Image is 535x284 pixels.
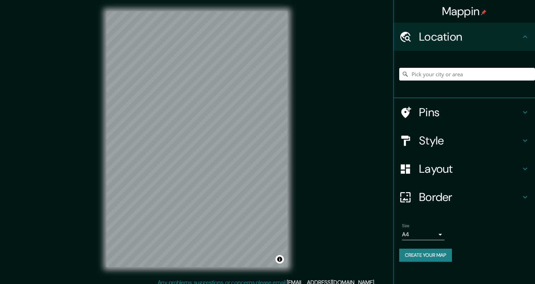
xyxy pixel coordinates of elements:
label: Size [402,223,409,229]
div: A4 [402,229,444,240]
h4: Location [419,30,521,44]
h4: Style [419,134,521,148]
input: Pick your city or area [399,68,535,81]
img: pin-icon.png [481,10,487,15]
div: Border [394,183,535,211]
div: Style [394,126,535,155]
div: Pins [394,98,535,126]
div: Location [394,23,535,51]
h4: Pins [419,105,521,119]
iframe: Help widget launcher [472,256,527,276]
h4: Mappin [442,4,487,18]
div: Layout [394,155,535,183]
button: Create your map [399,249,452,262]
button: Toggle attribution [275,255,284,264]
canvas: Map [106,11,287,267]
h4: Layout [419,162,521,176]
h4: Border [419,190,521,204]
